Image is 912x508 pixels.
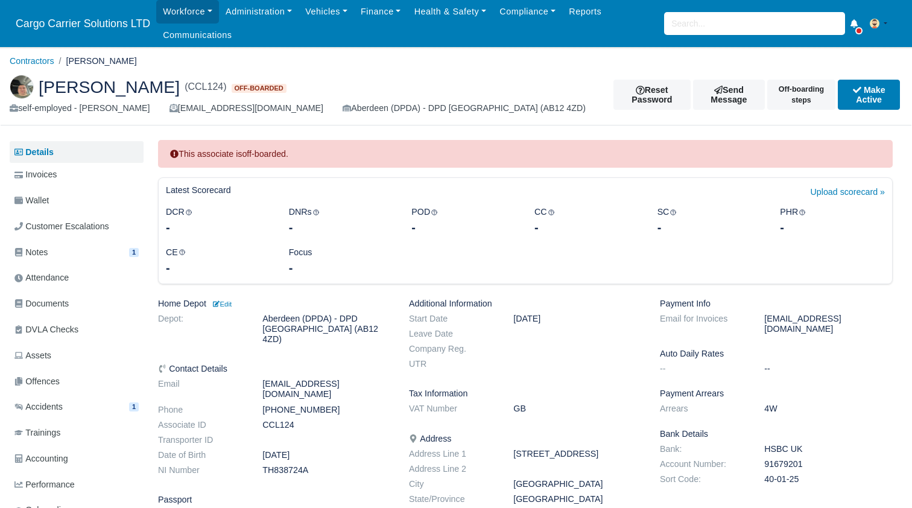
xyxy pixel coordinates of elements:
[10,370,144,393] a: Offences
[534,219,639,236] div: -
[409,299,642,309] h6: Additional Information
[14,246,48,259] span: Notes
[613,80,691,110] button: Reset Password
[166,259,271,276] div: -
[10,318,144,341] a: DVLA Checks
[648,205,771,236] div: SC
[400,359,504,369] dt: UTR
[755,459,902,469] dd: 91679201
[10,141,144,164] a: Details
[14,323,78,337] span: DVLA Checks
[10,344,144,367] a: Assets
[660,299,893,309] h6: Payment Info
[158,495,391,505] h6: Passport
[169,101,323,115] div: [EMAIL_ADDRESS][DOMAIN_NAME]
[10,101,150,115] div: self-employed - [PERSON_NAME]
[158,140,893,168] div: This associate is
[651,444,755,454] dt: Bank:
[129,402,139,411] span: 1
[54,54,137,68] li: [PERSON_NAME]
[149,450,253,460] dt: Date of Birth
[211,300,232,308] small: Edit
[232,84,287,93] span: Off-boarded
[343,101,586,115] div: Aberdeen (DPDA) - DPD [GEOGRAPHIC_DATA] (AB12 4ZD)
[149,314,253,344] dt: Depot:
[651,364,755,374] dt: --
[10,292,144,316] a: Documents
[780,219,885,236] div: -
[525,205,648,236] div: CC
[411,219,516,236] div: -
[767,80,835,110] button: Off-boarding steps
[10,266,144,290] a: Attendance
[149,420,253,430] dt: Associate ID
[504,404,651,414] dd: GB
[771,205,894,236] div: PHR
[129,248,139,257] span: 1
[409,389,642,399] h6: Tax Information
[185,80,226,94] span: (CCL124)
[664,12,845,35] input: Search...
[157,246,280,276] div: CE
[504,479,651,489] dd: [GEOGRAPHIC_DATA]
[39,78,180,95] span: [PERSON_NAME]
[280,246,403,276] div: Focus
[14,168,57,182] span: Invoices
[10,395,144,419] a: Accidents 1
[289,219,394,236] div: -
[400,404,504,414] dt: VAT Number
[755,314,902,334] dd: [EMAIL_ADDRESS][DOMAIN_NAME]
[1,65,911,125] div: Pavlo Shtynyk
[14,375,60,389] span: Offences
[811,185,885,205] a: Upload scorecard »
[755,404,902,414] dd: 4W
[158,299,391,309] h6: Home Depot
[149,435,253,445] dt: Transporter ID
[10,241,144,264] a: Notes 1
[14,400,63,414] span: Accidents
[14,220,109,233] span: Customer Escalations
[10,421,144,445] a: Trainings
[242,149,288,159] strong: off-boarded.
[651,459,755,469] dt: Account Number:
[156,24,239,47] a: Communications
[14,426,60,440] span: Trainings
[253,314,400,344] dd: Aberdeen (DPDA) - DPD [GEOGRAPHIC_DATA] (AB12 4ZD)
[504,494,651,504] dd: [GEOGRAPHIC_DATA]
[10,12,156,36] a: Cargo Carrier Solutions LTD
[400,314,504,324] dt: Start Date
[280,205,403,236] div: DNRs
[660,389,893,399] h6: Payment Arrears
[14,452,68,466] span: Accounting
[400,449,504,459] dt: Address Line 1
[253,379,400,399] dd: [EMAIL_ADDRESS][DOMAIN_NAME]
[14,194,49,208] span: Wallet
[10,447,144,471] a: Accounting
[14,271,69,285] span: Attendance
[158,364,391,374] h6: Contact Details
[166,185,231,195] h6: Latest Scorecard
[838,80,900,110] button: Make Active
[149,379,253,399] dt: Email
[651,404,755,414] dt: Arrears
[253,420,400,430] dd: CCL124
[14,349,51,363] span: Assets
[651,474,755,484] dt: Sort Code:
[504,449,651,459] dd: [STREET_ADDRESS]
[660,429,893,439] h6: Bank Details
[402,205,525,236] div: POD
[504,314,651,324] dd: [DATE]
[166,219,271,236] div: -
[400,344,504,354] dt: Company Reg.
[657,219,762,236] div: -
[14,297,69,311] span: Documents
[755,444,902,454] dd: HSBC UK
[14,478,75,492] span: Performance
[400,329,504,339] dt: Leave Date
[289,259,394,276] div: -
[211,299,232,308] a: Edit
[253,465,400,475] dd: TH838724A
[253,450,400,460] dd: [DATE]
[400,479,504,489] dt: City
[400,494,504,504] dt: State/Province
